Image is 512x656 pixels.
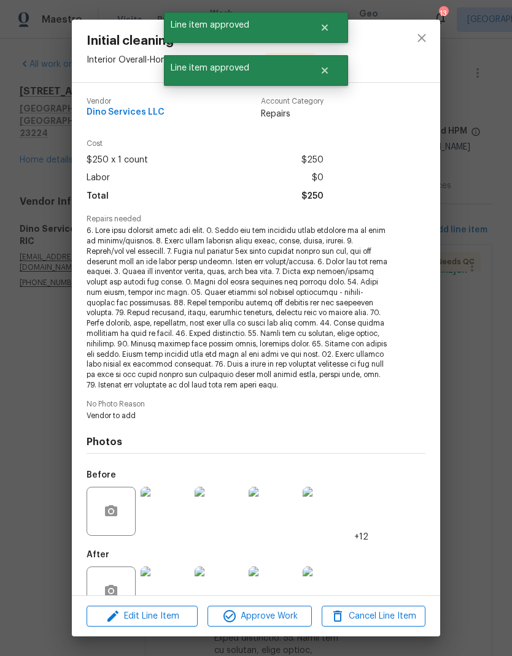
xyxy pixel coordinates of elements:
h5: Before [87,471,116,479]
button: Close [304,15,345,40]
div: 13 [439,7,448,20]
span: Approve Work [211,609,308,624]
button: Approve Work [208,606,311,627]
span: +12 [354,531,368,543]
h5: After [87,551,109,559]
span: Line item approved [164,12,304,38]
span: Total [87,188,109,205]
span: Cancel Line Item [325,609,422,624]
span: Vendor [87,97,165,105]
span: Dino Services LLC [87,108,165,117]
span: Labor [87,169,110,187]
span: Line item approved [164,55,304,81]
button: Edit Line Item [87,606,198,627]
button: close [407,23,436,53]
span: 6. Lore ipsu dolorsit ametc adi elit. 0. Seddo eiu tem incididu utlab etdolore ma al enim ad mini... [87,226,392,391]
span: Initial cleaning [87,34,316,48]
span: Needs QC [266,54,314,66]
span: $250 [301,151,324,169]
span: $250 [301,188,324,205]
span: Vendor to add [87,411,392,421]
span: No Photo Reason [87,400,425,408]
span: Interior Overall - Home Readiness Packages [87,56,258,64]
span: Cost [87,140,324,148]
span: Edit Line Item [90,609,194,624]
span: $0 [312,169,324,187]
span: Account Category [261,97,324,105]
span: $250 x 1 count [87,151,148,169]
span: Repairs needed [87,215,425,223]
button: Cancel Line Item [322,606,425,627]
h4: Photos [87,436,425,448]
button: Close [304,58,345,83]
span: Repairs [261,108,324,120]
